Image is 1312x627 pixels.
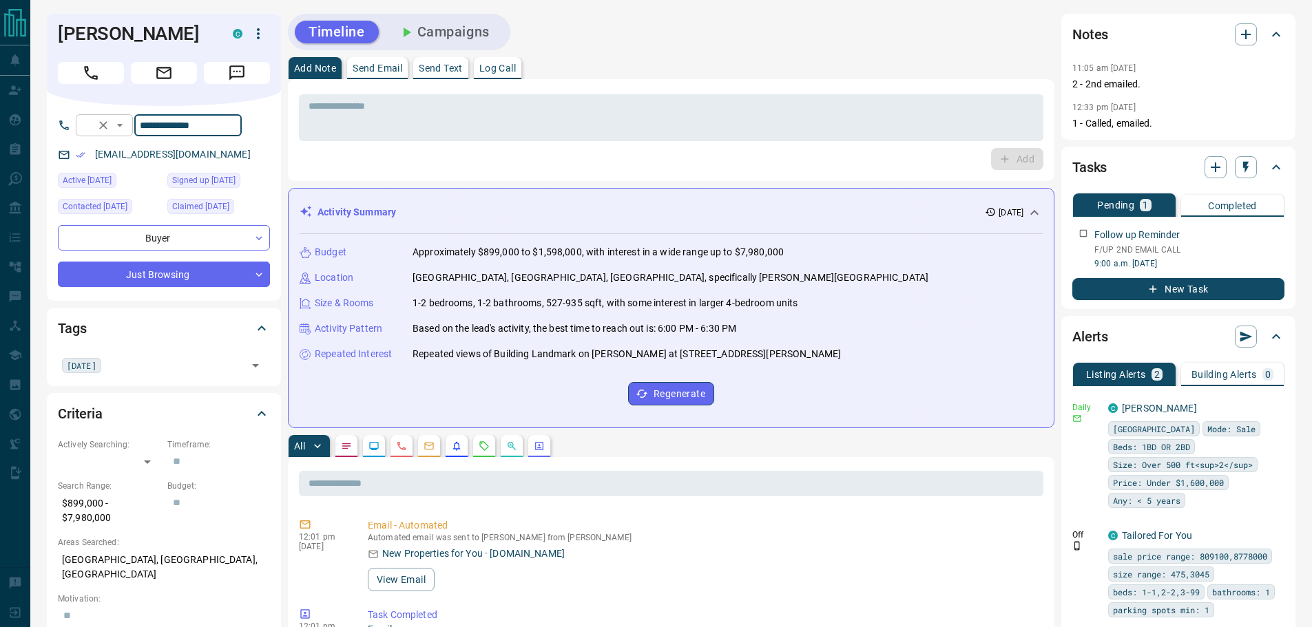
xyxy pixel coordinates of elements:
p: [GEOGRAPHIC_DATA], [GEOGRAPHIC_DATA], [GEOGRAPHIC_DATA] [58,549,270,586]
p: Log Call [479,63,516,73]
svg: Calls [396,440,407,451]
p: [DATE] [999,206,1023,219]
button: New Task [1072,278,1284,300]
div: Buyer [58,225,270,251]
span: Size: Over 500 ft<sup>2</sup> [1113,458,1253,471]
p: 11:05 am [DATE] [1072,63,1136,73]
a: [EMAIL_ADDRESS][DOMAIN_NAME] [95,149,251,160]
h2: Alerts [1072,326,1108,348]
svg: Requests [479,440,490,451]
div: condos.ca [1108,531,1118,540]
svg: Lead Browsing Activity [368,440,379,451]
p: 0 [1265,370,1271,379]
a: Tailored For You [1122,530,1192,541]
span: sale price range: 809100,8778000 [1113,549,1267,563]
p: Activity Pattern [315,321,382,336]
h2: Tasks [1072,156,1107,178]
span: Call [58,62,124,84]
span: beds: 1-1,2-2,3-99 [1113,585,1200,599]
p: [GEOGRAPHIC_DATA], [GEOGRAPHIC_DATA], [GEOGRAPHIC_DATA], specifically [PERSON_NAME][GEOGRAPHIC_DATA] [413,270,928,285]
p: Areas Searched: [58,536,270,549]
span: size range: 475,3045 [1113,567,1209,581]
p: $899,000 - $7,980,000 [58,492,160,529]
p: Completed [1208,201,1257,211]
p: Follow up Reminder [1094,228,1180,242]
button: Open [112,117,128,134]
p: All [294,441,305,451]
h2: Notes [1072,23,1108,45]
span: [DATE] [67,359,96,372]
button: Regenerate [628,382,714,405]
p: 9:00 a.m. [DATE] [1094,257,1284,270]
a: [PERSON_NAME] [1122,403,1197,414]
svg: Email [1072,414,1082,423]
p: Email - Automated [368,518,1038,533]
span: Contacted [DATE] [63,200,127,213]
p: Actively Searching: [58,438,160,451]
p: Motivation: [58,593,270,605]
h1: [PERSON_NAME] [58,23,212,45]
div: Tags [58,312,270,345]
div: Fri Sep 12 2025 [167,173,270,192]
p: Send Text [419,63,463,73]
p: 2 - 2nd emailed. [1072,77,1284,92]
p: Location [315,270,353,285]
svg: Notes [341,440,352,451]
p: 12:33 pm [DATE] [1072,103,1136,112]
div: condos.ca [233,29,242,39]
svg: Emails [424,440,435,451]
div: Fri Sep 12 2025 [58,173,160,192]
span: bathrooms: 1 [1212,585,1270,599]
button: Open [246,356,265,375]
button: View Email [368,568,435,591]
p: 1-2 bedrooms, 1-2 bathrooms, 527-935 sqft, with some interest in larger 4-bedroom units [413,296,798,310]
p: Pending [1097,200,1134,210]
p: Task Completed [368,608,1038,622]
p: Automated email was sent to [PERSON_NAME] from [PERSON_NAME] [368,533,1038,542]
div: Sat Sep 13 2025 [58,199,160,218]
span: Active [DATE] [63,173,112,187]
p: Activity Summary [317,205,396,220]
p: Budget [315,245,346,259]
p: Search Range: [58,480,160,492]
p: Daily [1072,401,1100,414]
button: Timeline [295,21,379,43]
p: New Properties for You · [DOMAIN_NAME] [382,546,565,561]
div: condos.ca [1108,403,1118,413]
svg: Email Verified [76,150,85,160]
button: Campaigns [384,21,503,43]
svg: Agent Actions [534,440,545,451]
div: Sat Sep 13 2025 [167,199,270,218]
p: Send Email [353,63,402,73]
svg: Listing Alerts [451,440,462,451]
p: Repeated views of Building Landmark on [PERSON_NAME] at [STREET_ADDRESS][PERSON_NAME] [413,347,841,361]
p: 12:01 pm [299,532,347,542]
span: [GEOGRAPHIC_DATA] [1113,422,1195,436]
span: Beds: 1BD OR 2BD [1113,440,1190,454]
div: Just Browsing [58,262,270,287]
p: Budget: [167,480,270,492]
span: Mode: Sale [1207,422,1256,436]
span: Any: < 5 years [1113,493,1180,507]
span: Claimed [DATE] [172,200,229,213]
svg: Push Notification Only [1072,541,1082,551]
p: [DATE] [299,542,347,551]
span: parking spots min: 1 [1113,603,1209,617]
div: Tasks [1072,151,1284,184]
p: Building Alerts [1191,370,1257,379]
p: Repeated Interest [315,347,392,361]
p: F/UP 2ND EMAIL CALL [1094,244,1284,256]
p: Approximately $899,000 to $1,598,000, with interest in a wide range up to $7,980,000 [413,245,784,259]
div: Activity Summary[DATE] [300,200,1043,225]
h2: Tags [58,317,86,339]
div: Alerts [1072,320,1284,353]
h2: Criteria [58,403,103,425]
div: Notes [1072,18,1284,51]
span: Message [204,62,270,84]
span: Email [131,62,197,84]
p: Size & Rooms [315,296,374,310]
p: Listing Alerts [1086,370,1146,379]
p: 1 - Called, emailed. [1072,116,1284,131]
button: Clear [94,116,113,135]
span: Signed up [DATE] [172,173,236,187]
